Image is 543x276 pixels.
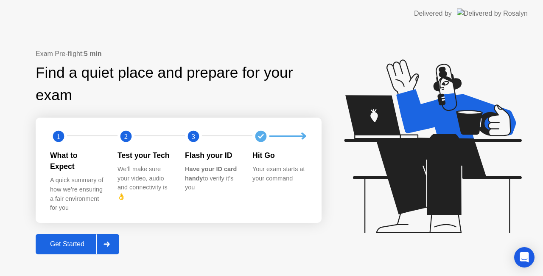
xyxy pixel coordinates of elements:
button: Get Started [36,234,119,254]
text: 2 [124,132,128,140]
div: Delivered by [414,8,452,19]
div: Exam Pre-flight: [36,49,322,59]
div: A quick summary of how we’re ensuring a fair environment for you [50,176,104,212]
div: to verify it’s you [185,165,239,192]
b: Have your ID card handy [185,166,237,182]
div: Get Started [38,240,96,248]
text: 1 [57,132,60,140]
b: 5 min [84,50,102,57]
div: We’ll make sure your video, audio and connectivity is 👌 [118,165,171,201]
div: What to Expect [50,150,104,172]
div: Open Intercom Messenger [514,247,535,268]
div: Your exam starts at your command [252,165,306,183]
img: Delivered by Rosalyn [457,8,528,18]
div: Test your Tech [118,150,171,161]
div: Hit Go [252,150,306,161]
div: Find a quiet place and prepare for your exam [36,62,322,107]
text: 3 [192,132,195,140]
div: Flash your ID [185,150,239,161]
